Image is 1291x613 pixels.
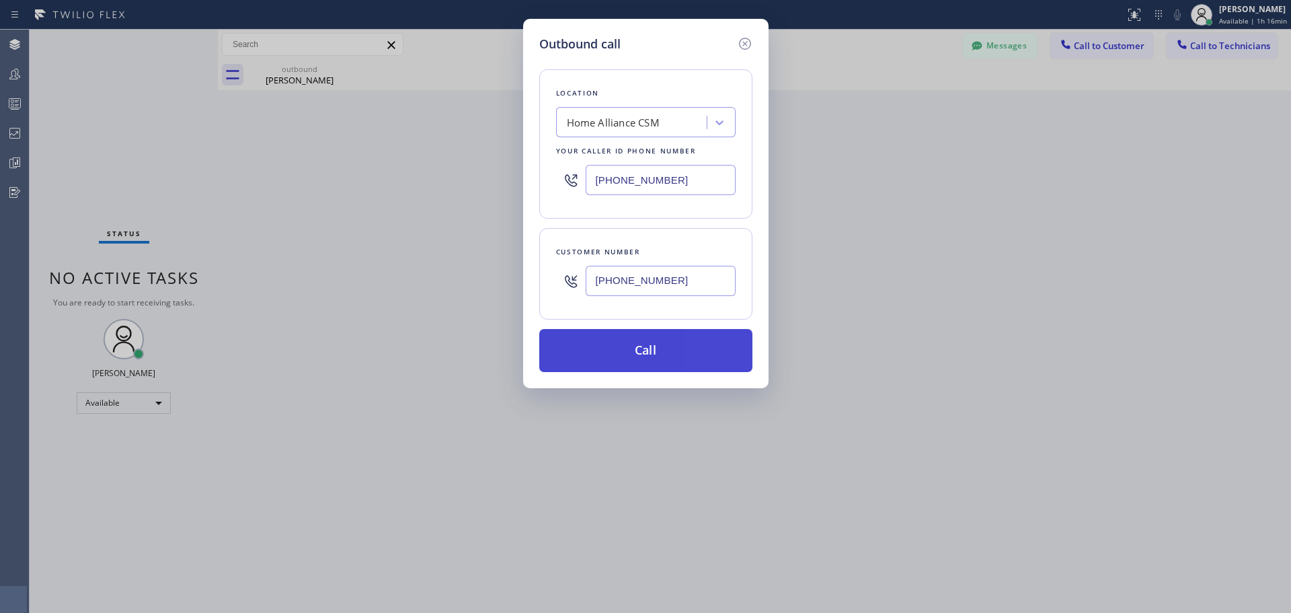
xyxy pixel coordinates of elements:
[586,266,736,296] input: (123) 456-7890
[556,86,736,100] div: Location
[539,329,752,372] button: Call
[556,245,736,259] div: Customer number
[556,144,736,158] div: Your caller id phone number
[586,165,736,195] input: (123) 456-7890
[539,35,621,53] h5: Outbound call
[567,115,660,131] div: Home Alliance CSM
